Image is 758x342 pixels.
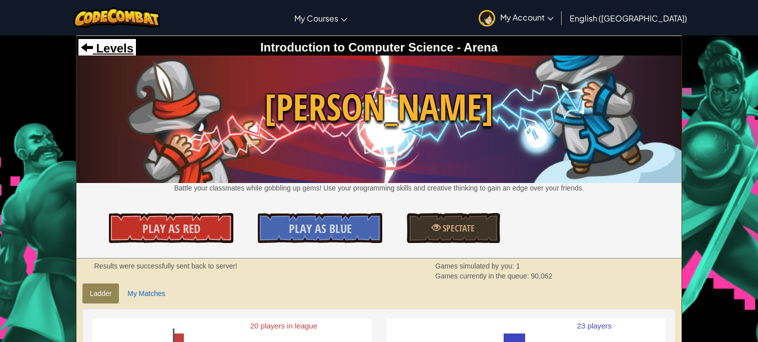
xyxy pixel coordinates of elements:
a: My Courses [289,4,352,31]
img: Wakka Maul [76,55,682,183]
span: Play As Red [142,220,200,236]
a: My Matches [120,283,172,303]
span: Levels [93,41,133,55]
a: English ([GEOGRAPHIC_DATA]) [565,4,692,31]
p: Battle your classmates while gobbling up gems! Use your programming skills and creative thinking ... [76,183,682,193]
span: [PERSON_NAME] [76,81,682,133]
a: Spectate [407,213,500,243]
span: Games simulated by you: [435,262,516,270]
a: My Account [474,2,559,33]
span: 90,062 [531,272,552,280]
span: My Courses [294,13,338,23]
span: - Arena [454,40,498,54]
a: Ladder [82,283,119,303]
a: Levels [81,41,133,55]
img: CodeCombat logo [73,7,161,28]
text: 20 players in league [250,321,317,330]
span: Introduction to Computer Science [260,40,454,54]
span: 1 [516,262,520,270]
span: English ([GEOGRAPHIC_DATA]) [570,13,687,23]
text: 23 players [577,321,611,330]
span: Play As Blue [289,220,352,236]
span: My Account [500,12,554,22]
strong: Results were successfully sent back to server! [94,262,237,270]
span: Spectate [441,222,475,234]
span: Games currently in the queue: [435,272,531,280]
img: avatar [479,10,495,26]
